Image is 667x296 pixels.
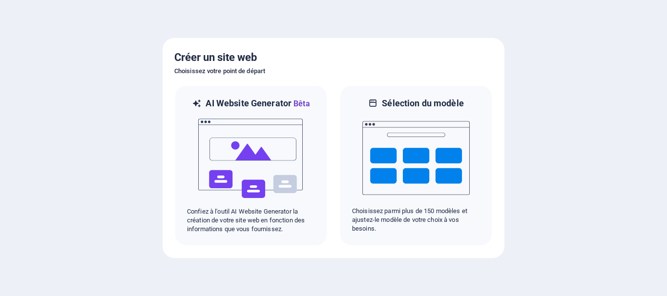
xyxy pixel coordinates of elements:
[292,99,310,108] span: Bêta
[174,85,328,246] div: AI Website GeneratorBêtaaiConfiez à l'outil AI Website Generator la création de votre site web en...
[174,65,493,77] h6: Choisissez votre point de départ
[197,110,305,207] img: ai
[352,207,480,233] p: Choisissez parmi plus de 150 modèles et ajustez-le modèle de votre choix à vos besoins.
[174,50,493,65] h5: Créer un site web
[187,207,315,234] p: Confiez à l'outil AI Website Generator la création de votre site web en fonction des informations...
[339,85,493,246] div: Sélection du modèleChoisissez parmi plus de 150 modèles et ajustez-le modèle de votre choix à vos...
[382,98,464,109] h6: Sélection du modèle
[206,98,310,110] h6: AI Website Generator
